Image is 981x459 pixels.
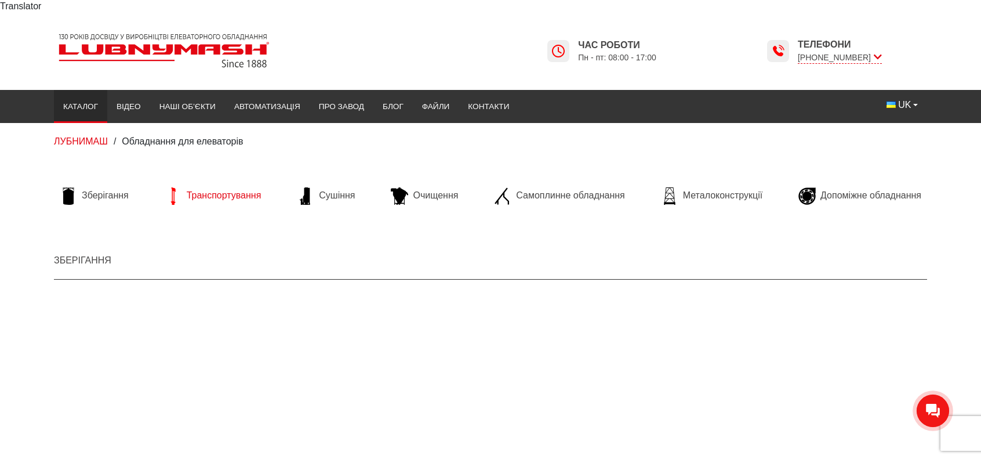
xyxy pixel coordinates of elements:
span: Очищення [413,189,458,202]
a: Блог [373,94,413,120]
a: Самоплинне обладнання [488,187,630,205]
a: Металоконструкції [655,187,768,205]
a: Зберігання [54,187,135,205]
button: UK [877,94,927,116]
a: Наші об’єкти [150,94,225,120]
a: Зберігання [54,255,111,265]
span: Допоміжне обладнання [820,189,921,202]
img: Lubnymash time icon [551,44,565,58]
span: Самоплинне обладнання [516,189,624,202]
a: Очищення [385,187,464,205]
img: Українська [886,102,896,108]
a: Контакти [459,94,518,120]
span: Металоконструкції [683,189,762,202]
span: Зберігання [82,189,129,202]
a: ЛУБНИМАШ [54,136,108,146]
a: Сушіння [291,187,361,205]
a: Допоміжне обладнання [793,187,927,205]
a: Файли [413,94,459,120]
span: [PHONE_NUMBER] [798,52,882,64]
span: Сушіння [319,189,355,202]
span: Пн - пт: 08:00 - 17:00 [578,52,656,63]
a: Відео [107,94,150,120]
span: Час роботи [578,39,656,52]
a: Транспортування [159,187,267,205]
a: Каталог [54,94,107,120]
span: / [114,136,116,146]
span: UK [898,99,911,111]
a: Автоматизація [225,94,310,120]
span: Обладнання для елеваторів [122,136,243,146]
span: Телефони [798,38,882,51]
span: Транспортування [187,189,261,202]
a: Про завод [310,94,373,120]
img: Lubnymash [54,29,274,73]
img: Lubnymash time icon [771,44,785,58]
